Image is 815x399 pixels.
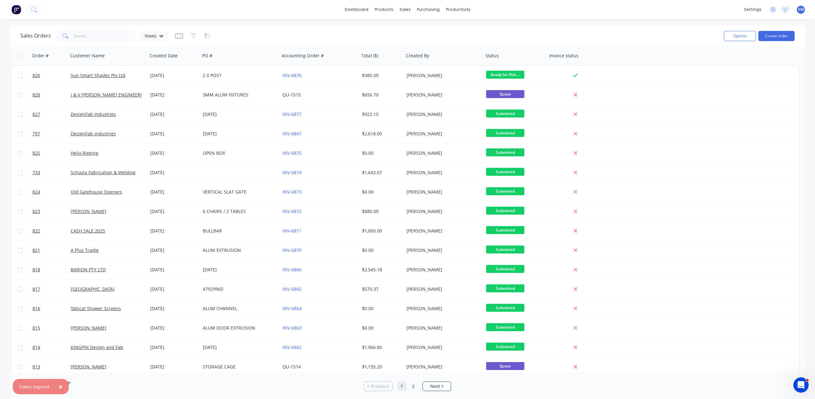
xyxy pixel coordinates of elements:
[282,325,301,331] a: INV-6863
[282,344,301,350] a: INV-6862
[362,286,400,292] div: $570.37
[32,131,40,137] span: 797
[32,280,71,299] a: 817
[282,53,324,59] div: Accounting Order #
[74,30,136,42] input: Search...
[362,150,400,156] div: $0.00
[203,286,273,292] div: 47929960
[486,90,524,98] span: Quote
[282,189,301,195] a: INV-6873
[423,383,451,389] a: Next page
[407,286,477,292] div: [PERSON_NAME]
[408,381,418,391] a: Page 2
[32,344,40,351] span: 814
[407,169,477,176] div: [PERSON_NAME]
[282,286,301,292] a: INV-6865
[32,247,40,253] span: 821
[407,208,477,215] div: [PERSON_NAME]
[32,357,71,376] a: 813
[32,202,71,221] a: 823
[32,267,40,273] span: 818
[486,168,524,176] span: Submitted
[203,131,273,137] div: [DATE]
[486,129,524,137] span: Submitted
[793,377,809,393] iframe: Intercom live chat
[372,5,396,14] div: products
[150,53,178,59] div: Created Date
[71,72,125,78] a: Sun Smart Shades Pty Ltd
[52,379,69,394] button: Close
[150,92,198,98] div: [DATE]
[406,53,429,59] div: Created By
[282,169,301,175] a: INV-6874
[32,163,71,182] a: 733
[282,305,301,311] a: INV-6864
[71,169,136,175] a: Schosta Fabrication & Welding
[71,208,106,214] a: [PERSON_NAME]
[71,305,121,311] a: Tabicat Shower Screens
[361,381,454,391] ul: Pagination
[282,228,301,234] a: INV-6871
[32,305,40,312] span: 816
[407,111,477,118] div: [PERSON_NAME]
[145,32,157,39] span: Views
[71,364,106,370] a: [PERSON_NAME]
[741,5,765,14] div: settings
[150,364,198,370] div: [DATE]
[486,362,524,370] span: Quote
[203,364,273,370] div: STORAGE CAGE
[362,305,400,312] div: $0.00
[282,247,301,253] a: INV-6870
[362,344,400,351] div: $1,966.80
[150,228,198,234] div: [DATE]
[362,92,400,98] div: $656.70
[362,131,400,137] div: $2,618.00
[71,111,116,117] a: DesignFab industries
[282,72,301,78] a: INV-6876
[282,208,301,214] a: INV-6872
[486,71,524,79] span: Ready for Pick ...
[59,382,62,391] span: ×
[486,284,524,292] span: Submitted
[407,247,477,253] div: [PERSON_NAME]
[202,53,212,59] div: PO #
[407,228,477,234] div: [PERSON_NAME]
[407,305,477,312] div: [PERSON_NAME]
[32,150,40,156] span: 825
[71,92,148,98] a: J & V [PERSON_NAME] ENGINEERING
[32,182,71,202] a: 824
[203,228,273,234] div: BULLBAR
[32,144,71,163] a: 825
[203,189,273,195] div: VERTICAL SLAT GATE
[282,364,301,370] a: QU-1514
[150,247,198,253] div: [DATE]
[486,265,524,273] span: Submitted
[150,305,198,312] div: [DATE]
[32,66,71,85] a: 826
[71,286,115,292] a: [GEOGRAPHIC_DATA]
[362,189,400,195] div: $0.00
[486,110,524,118] span: Submitted
[150,325,198,331] div: [DATE]
[32,228,40,234] span: 822
[724,31,756,41] button: Options
[362,208,400,215] div: $880.00
[362,247,400,253] div: $0.00
[32,208,40,215] span: 823
[407,131,477,137] div: [PERSON_NAME]
[486,304,524,312] span: Submitted
[486,148,524,156] span: Submitted
[71,131,116,137] a: DesignFab industries
[71,344,123,350] a: KINGPIN Design and Fab
[19,383,49,390] div: Token expired
[362,364,400,370] div: $1,135.20
[362,228,400,234] div: $1,000.00
[32,72,40,79] span: 826
[485,53,499,59] div: Status
[414,5,443,14] div: purchasing
[362,267,400,273] div: $2,545.18
[758,31,795,41] button: Create order
[20,33,51,39] h1: Sales Orders
[407,92,477,98] div: [PERSON_NAME]
[282,92,301,98] a: QU-1515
